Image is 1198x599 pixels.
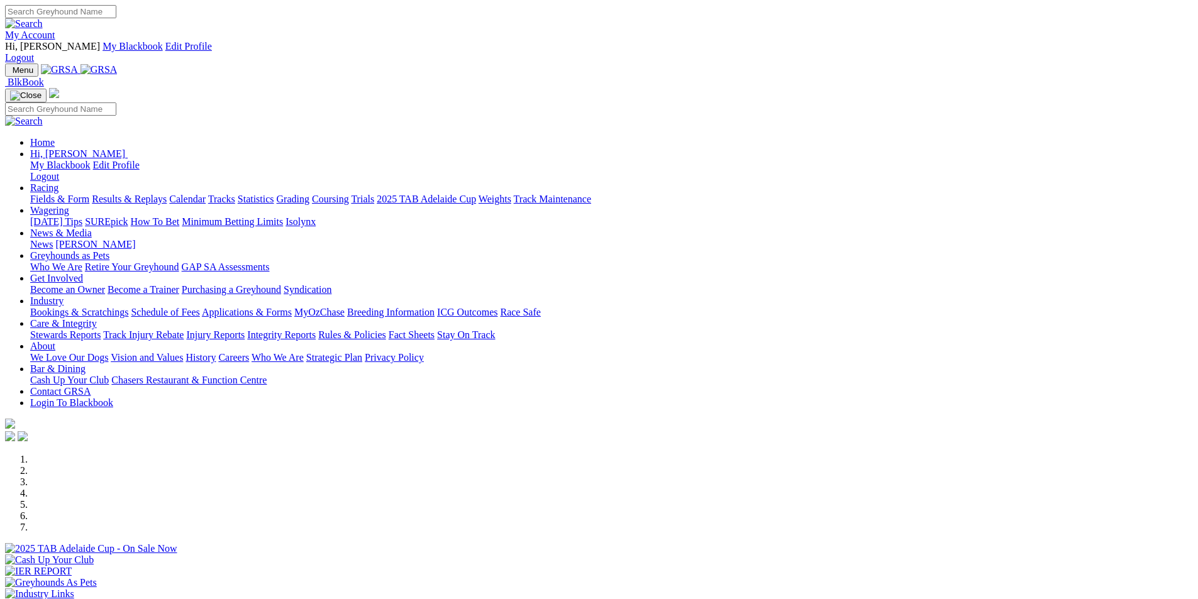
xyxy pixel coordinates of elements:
a: 2025 TAB Adelaide Cup [377,194,476,204]
a: BlkBook [5,77,44,87]
a: Industry [30,295,64,306]
a: Stewards Reports [30,329,101,340]
a: Minimum Betting Limits [182,216,283,227]
span: Hi, [PERSON_NAME] [30,148,125,159]
span: Menu [13,65,33,75]
a: SUREpick [85,216,128,227]
img: GRSA [80,64,118,75]
div: News & Media [30,239,1193,250]
button: Toggle navigation [5,89,47,102]
span: BlkBook [8,77,44,87]
div: My Account [5,41,1193,63]
div: Wagering [30,216,1193,228]
a: Syndication [284,284,331,295]
img: Search [5,18,43,30]
a: Bar & Dining [30,363,86,374]
input: Search [5,5,116,18]
a: Contact GRSA [30,386,91,397]
a: MyOzChase [294,307,345,317]
a: Fields & Form [30,194,89,204]
a: Track Injury Rebate [103,329,184,340]
a: Integrity Reports [247,329,316,340]
img: facebook.svg [5,431,15,441]
a: Schedule of Fees [131,307,199,317]
div: Bar & Dining [30,375,1193,386]
a: Edit Profile [93,160,140,170]
a: About [30,341,55,351]
a: History [186,352,216,363]
a: Breeding Information [347,307,435,317]
a: Hi, [PERSON_NAME] [30,148,128,159]
a: Calendar [169,194,206,204]
a: My Blackbook [30,160,91,170]
img: Search [5,116,43,127]
img: logo-grsa-white.png [49,88,59,98]
a: Coursing [312,194,349,204]
a: [PERSON_NAME] [55,239,135,250]
a: Statistics [238,194,274,204]
div: Get Involved [30,284,1193,295]
a: My Account [5,30,55,40]
img: logo-grsa-white.png [5,419,15,429]
img: twitter.svg [18,431,28,441]
a: GAP SA Assessments [182,261,270,272]
a: Racing [30,182,58,193]
img: IER REPORT [5,566,72,577]
a: Privacy Policy [365,352,424,363]
a: Tracks [208,194,235,204]
div: About [30,352,1193,363]
a: Isolynx [286,216,316,227]
a: Who We Are [252,352,304,363]
a: Careers [218,352,249,363]
a: How To Bet [131,216,180,227]
img: Close [10,91,42,101]
a: ICG Outcomes [437,307,497,317]
a: Login To Blackbook [30,397,113,408]
a: Strategic Plan [306,352,362,363]
img: Cash Up Your Club [5,554,94,566]
a: We Love Our Dogs [30,352,108,363]
a: Care & Integrity [30,318,97,329]
a: Cash Up Your Club [30,375,109,385]
a: Results & Replays [92,194,167,204]
a: Trials [351,194,374,204]
a: News & Media [30,228,92,238]
a: Greyhounds as Pets [30,250,109,261]
a: Become an Owner [30,284,105,295]
div: Industry [30,307,1193,318]
a: Home [30,137,55,148]
img: 2025 TAB Adelaide Cup - On Sale Now [5,543,177,554]
a: Edit Profile [165,41,212,52]
a: Vision and Values [111,352,183,363]
div: Care & Integrity [30,329,1193,341]
input: Search [5,102,116,116]
a: Bookings & Scratchings [30,307,128,317]
a: Rules & Policies [318,329,386,340]
a: My Blackbook [103,41,163,52]
div: Hi, [PERSON_NAME] [30,160,1193,182]
a: Fact Sheets [389,329,435,340]
a: Applications & Forms [202,307,292,317]
img: GRSA [41,64,78,75]
img: Greyhounds As Pets [5,577,97,588]
a: Logout [5,52,34,63]
a: Track Maintenance [514,194,591,204]
div: Racing [30,194,1193,205]
a: Grading [277,194,309,204]
a: Who We Are [30,261,82,272]
div: Greyhounds as Pets [30,261,1193,273]
a: Purchasing a Greyhound [182,284,281,295]
a: Wagering [30,205,69,216]
a: News [30,239,53,250]
a: Logout [30,171,59,182]
a: Get Involved [30,273,83,283]
a: Weights [479,194,511,204]
a: [DATE] Tips [30,216,82,227]
button: Toggle navigation [5,63,38,77]
a: Chasers Restaurant & Function Centre [111,375,267,385]
a: Retire Your Greyhound [85,261,179,272]
a: Become a Trainer [108,284,179,295]
span: Hi, [PERSON_NAME] [5,41,100,52]
a: Injury Reports [186,329,245,340]
a: Race Safe [500,307,540,317]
